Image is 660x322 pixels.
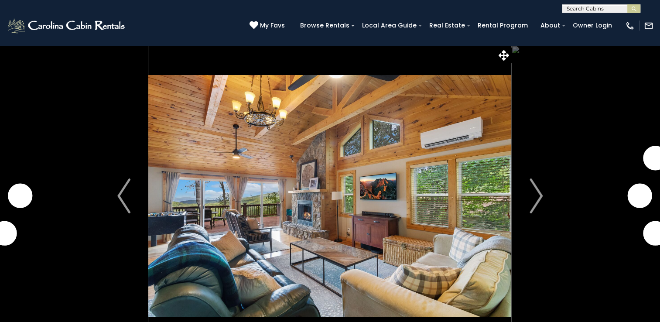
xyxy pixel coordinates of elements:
[358,19,421,32] a: Local Area Guide
[530,178,543,213] img: arrow
[425,19,469,32] a: Real Estate
[473,19,532,32] a: Rental Program
[568,19,616,32] a: Owner Login
[536,19,564,32] a: About
[250,21,287,31] a: My Favs
[625,21,635,31] img: phone-regular-white.png
[7,17,127,34] img: White-1-2.png
[644,21,653,31] img: mail-regular-white.png
[117,178,130,213] img: arrow
[260,21,285,30] span: My Favs
[296,19,354,32] a: Browse Rentals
